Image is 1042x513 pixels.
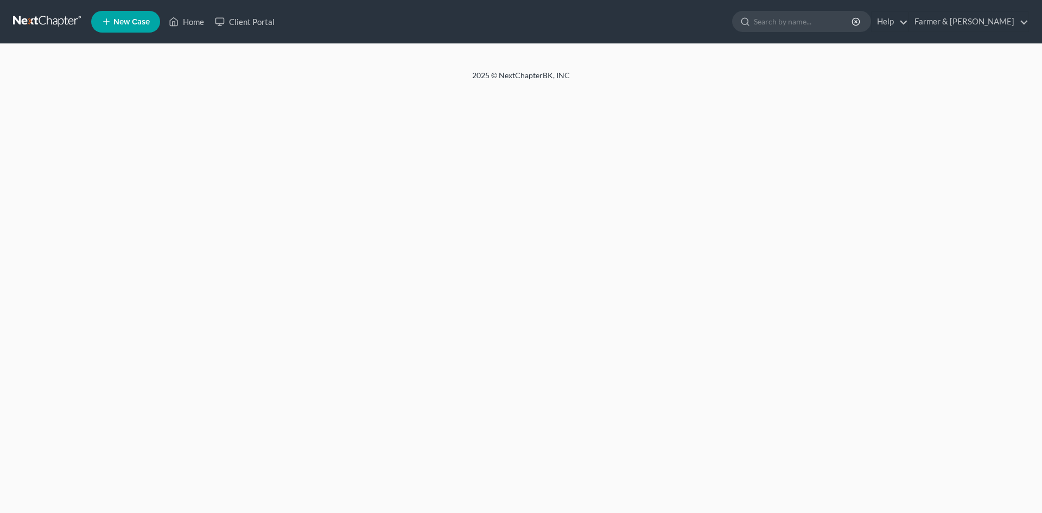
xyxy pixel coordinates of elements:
[163,12,209,31] a: Home
[872,12,908,31] a: Help
[212,70,830,90] div: 2025 © NextChapterBK, INC
[113,18,150,26] span: New Case
[909,12,1028,31] a: Farmer & [PERSON_NAME]
[209,12,280,31] a: Client Portal
[754,11,853,31] input: Search by name...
